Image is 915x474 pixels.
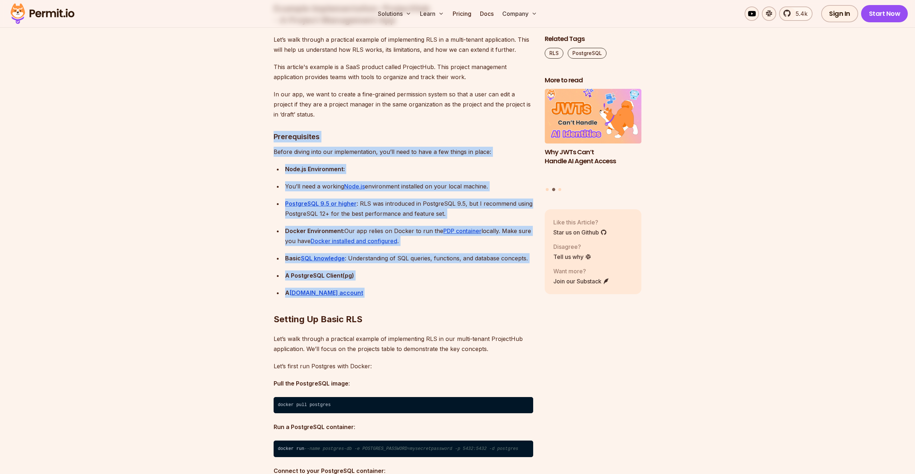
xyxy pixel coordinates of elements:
p: : [274,422,533,432]
a: Node.js [344,183,365,190]
a: Pricing [450,6,474,21]
strong: Docker Environment: [285,227,344,234]
p: Let’s walk through a practical example of implementing RLS in our multi-tenant ProjectHub applica... [274,334,533,354]
a: Tell us why [553,252,591,261]
strong: A PostgreSQL Client(pg) [285,272,354,279]
a: Docker installed and configured [311,237,397,245]
strong: A [285,289,289,296]
div: : Understanding of SQL queries, functions, and database concepts. [285,253,533,263]
strong: Pull the PostgreSQL image [274,380,348,387]
p: In our app, we want to create a fine-grained permission system so that a user can edit a project ... [274,89,533,119]
p: Want more? [553,267,609,275]
img: Why JWTs Can’t Handle AI Agent Access [545,89,642,144]
a: PostgreSQL [568,48,607,59]
p: Let’s walk through a practical example of implementing RLS in a multi-tenant application. This wi... [274,35,533,55]
div: Posts [545,89,642,192]
a: Docs [477,6,497,21]
h2: More to read [545,76,642,85]
a: Star us on Github [553,228,607,237]
a: SQL knowledge [301,255,345,262]
span: --name postgres-db -e POSTGRES_PASSWORD=mysecretpassword -p 5432:5432 -d postgres [304,446,518,451]
button: Company [499,6,540,21]
h3: Why JWTs Can’t Handle AI Agent Access [545,148,642,166]
p: This article's example is a SaaS product called ProjectHub. This project management application p... [274,62,533,82]
strong: Run a PostgreSQL container [274,423,354,430]
p: Let’s first run Postgres with Docker: [274,361,533,371]
button: Go to slide 3 [558,188,561,191]
a: Start Now [861,5,908,22]
h2: Setting Up Basic RLS [274,285,533,325]
img: Permit logo [7,1,78,26]
div: : RLS was introduced in PostgreSQL 9.5, but I recommend using PostgreSQL 12+ for the best perform... [285,199,533,219]
strong: Basic [285,255,301,262]
strong: Node.js Environment: [285,165,345,173]
h2: Related Tags [545,35,642,44]
a: RLS [545,48,563,59]
code: docker run [274,441,533,457]
p: : [274,378,533,388]
button: Go to slide 1 [546,188,549,191]
a: Join our Substack [553,277,609,286]
code: docker pull postgres [274,397,533,414]
a: PostgreSQL 9.5 or higher [285,200,357,207]
a: PDP container [443,227,481,234]
div: Our app relies on Docker to run the locally. Make sure you have . [285,226,533,246]
a: Sign In [821,5,858,22]
a: [DOMAIN_NAME] account [289,289,363,296]
h3: Prerequisites [274,131,533,142]
p: Disagree? [553,242,591,251]
span: 5.4k [791,9,808,18]
p: Before diving into our implementation, you’ll need to have a few things in place: [274,147,533,157]
div: You’ll need a working environment installed on your local machine. [285,181,533,191]
p: Like this Article? [553,218,607,227]
a: 5.4k [779,6,813,21]
li: 2 of 3 [545,89,642,184]
button: Solutions [375,6,414,21]
button: Go to slide 2 [552,188,555,191]
button: Learn [417,6,447,21]
a: Why JWTs Can’t Handle AI Agent AccessWhy JWTs Can’t Handle AI Agent Access [545,89,642,184]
